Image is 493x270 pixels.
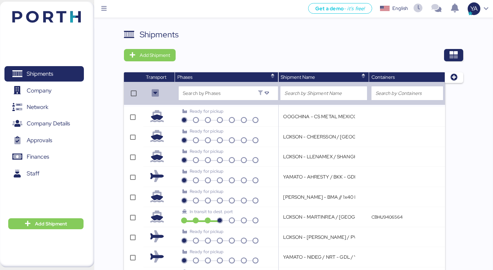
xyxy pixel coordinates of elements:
span: Add Shipment [35,220,67,228]
a: Shipments [4,66,84,82]
span: Containers [371,74,395,80]
span: Shipments [27,69,53,79]
div: English [392,5,408,12]
div: Shipments [140,28,179,41]
span: Ready for pickup [190,168,224,174]
input: Search by Containers [376,89,439,97]
button: Add Shipment [8,218,84,229]
span: Phases [177,74,192,80]
input: Search by Shipment Name [285,89,363,97]
span: Ready for pickup [190,148,224,154]
span: Company [27,86,52,96]
span: Ready for pickup [190,188,224,194]
span: Add Shipment [140,51,170,59]
span: Staff [27,169,39,179]
a: Company Details [4,116,84,132]
a: Network [4,99,84,115]
span: Network [27,102,48,112]
a: Company [4,83,84,98]
q-button: CBHU9406564 [371,214,403,220]
button: Menu [98,3,110,15]
span: Transport [146,74,166,80]
span: Finances [27,152,49,162]
button: Add Shipment [124,49,176,61]
a: Approvals [4,133,84,148]
span: Ready for pickup [190,229,224,234]
span: YA [470,4,478,13]
span: Ready for pickup [190,128,224,134]
span: Approvals [27,135,52,145]
a: Finances [4,149,84,165]
a: Staff [4,166,84,182]
span: Company Details [27,119,70,128]
span: Ready for pickup [190,249,224,255]
span: Ready for pickup [190,108,224,114]
span: In transit to dest. port [190,209,233,214]
span: Shipment Name [281,74,315,80]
